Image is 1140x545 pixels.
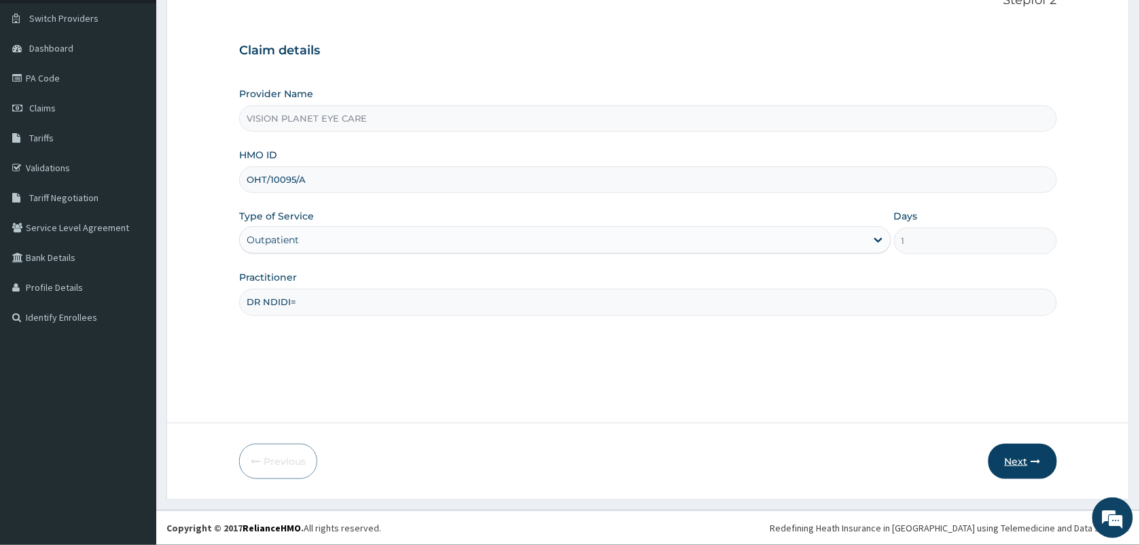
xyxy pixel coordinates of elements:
[79,171,188,309] span: We're online!
[29,42,73,54] span: Dashboard
[239,444,317,479] button: Previous
[247,233,299,247] div: Outpatient
[29,12,99,24] span: Switch Providers
[223,7,255,39] div: Minimize live chat window
[988,444,1057,479] button: Next
[239,148,277,162] label: HMO ID
[25,68,55,102] img: d_794563401_company_1708531726252_794563401
[7,371,259,419] textarea: Type your message and hit 'Enter'
[894,209,918,223] label: Days
[156,510,1140,545] footer: All rights reserved.
[29,192,99,204] span: Tariff Negotiation
[166,522,304,534] strong: Copyright © 2017 .
[29,102,56,114] span: Claims
[770,521,1130,535] div: Redefining Heath Insurance in [GEOGRAPHIC_DATA] using Telemedicine and Data Science!
[71,76,228,94] div: Chat with us now
[239,270,297,284] label: Practitioner
[239,209,314,223] label: Type of Service
[239,289,1057,315] input: Enter Name
[243,522,301,534] a: RelianceHMO
[239,166,1057,193] input: Enter HMO ID
[239,87,313,101] label: Provider Name
[239,43,1057,58] h3: Claim details
[29,132,54,144] span: Tariffs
